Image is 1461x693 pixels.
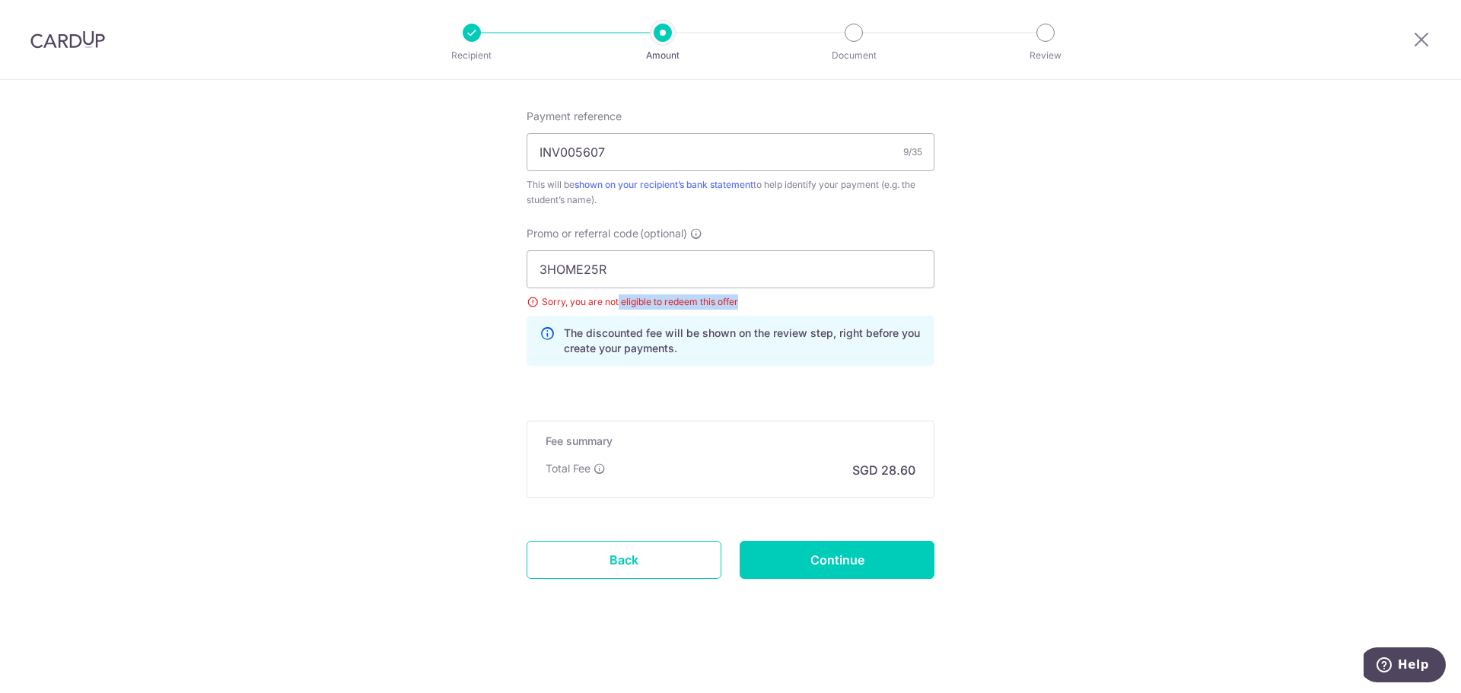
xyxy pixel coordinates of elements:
[527,226,638,241] span: Promo or referral code
[30,30,105,49] img: CardUp
[546,434,915,449] h5: Fee summary
[564,326,921,356] p: The discounted fee will be shown on the review step, right before you create your payments.
[606,48,719,63] p: Amount
[527,294,934,310] div: Sorry, you are not eligible to redeem this offer
[527,109,622,124] span: Payment reference
[527,541,721,579] a: Back
[852,461,915,479] p: SGD 28.60
[415,48,528,63] p: Recipient
[1364,647,1446,685] iframe: Opens a widget where you can find more information
[546,461,590,476] p: Total Fee
[527,177,934,208] div: This will be to help identify your payment (e.g. the student’s name).
[797,48,910,63] p: Document
[903,145,922,160] div: 9/35
[740,541,934,579] input: Continue
[575,179,753,190] a: shown on your recipient’s bank statement
[989,48,1102,63] p: Review
[640,226,687,241] span: (optional)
